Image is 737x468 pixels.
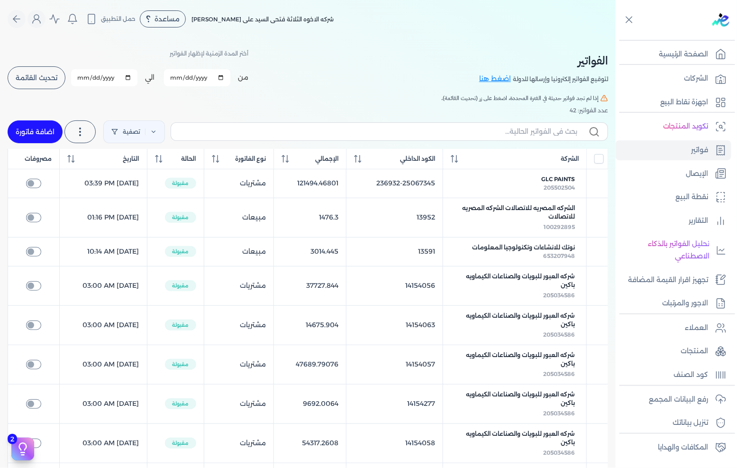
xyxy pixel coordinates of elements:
[472,243,575,252] span: نوتك للانشاءات وتكنولوجيا المعلومات
[676,191,709,203] p: نقطة البيع
[616,270,731,290] a: تجهيز اقرار القيمة المضافة
[543,449,575,456] span: 205034586
[25,155,52,163] span: مصروفات
[101,15,136,23] span: حمل التطبيق
[616,69,731,89] a: الشركات
[543,410,575,417] span: 205034586
[544,223,575,230] span: 100292895
[8,434,17,444] span: 2
[103,120,165,143] a: تصفية
[179,127,577,137] input: بحث في الفواتير الحالية...
[541,175,575,184] span: GLC Paints
[543,292,575,299] span: 205034586
[11,438,34,460] button: 2
[660,96,709,109] p: اجهزة نقاط البيع
[674,369,709,381] p: كود الصنف
[8,66,65,89] button: تحديث القائمة
[238,73,248,83] label: من
[616,92,731,112] a: اجهزة نقاط البيع
[689,215,709,227] p: التقارير
[543,370,575,377] span: 205034586
[455,351,575,368] span: شركه العبور للبويات والصناعات الكيماويه باكين
[628,274,709,286] p: تجهيز اقرار القيمة المضافة
[658,441,709,454] p: المكافات والهدايا
[616,211,731,231] a: التقارير
[479,74,513,84] a: اضغط هنا
[663,120,709,133] p: تكويد المنتجات
[155,16,180,22] span: مساعدة
[616,413,731,433] a: تنزيل بياناتك
[543,331,575,338] span: 205034586
[561,155,579,163] span: الشركة
[616,438,731,458] a: المكافات والهدايا
[649,394,709,406] p: رفع البيانات المجمع
[681,345,709,358] p: المنتجات
[616,365,731,385] a: كود الصنف
[659,48,709,61] p: الصفحة الرئيسية
[83,11,138,27] button: حمل التطبيق
[182,155,196,163] span: الحالة
[616,294,731,313] a: الاجور والمرتبات
[455,390,575,407] span: شركه العبور للبويات والصناعات الكيماويه باكين
[513,73,608,85] p: لتوقيع الفواتير إلكترونيا وإرسالها للدولة
[616,341,731,361] a: المنتجات
[685,322,709,334] p: العملاء
[8,120,63,143] a: اضافة فاتورة
[400,155,435,163] span: الكود الداخلي
[616,117,731,137] a: تكويد المنتجات
[170,47,248,60] p: أختر المدة الزمنية لإظهار الفواتير
[620,238,710,262] p: تحليل الفواتير بالذكاء الاصطناعي
[616,234,731,266] a: تحليل الفواتير بالذكاء الاصطناعي
[455,272,575,289] span: شركه العبور للبويات والصناعات الكيماويه باكين
[441,94,599,102] span: إذا لم تجد فواتير حديثة في الفترة المحددة، اضغط على زر (تحديث القائمة).
[712,13,729,27] img: logo
[191,16,334,23] span: شركه الاخوه الثلاثة فتحى السيد على [PERSON_NAME]
[315,155,338,163] span: الإجمالي
[16,74,57,81] span: تحديث القائمة
[544,184,575,191] span: 205502504
[455,430,575,447] span: شركه العبور للبويات والصناعات الكيماويه باكين
[616,140,731,160] a: فواتير
[684,73,709,85] p: الشركات
[145,73,155,83] label: الي
[616,390,731,410] a: رفع البيانات المجمع
[479,52,608,69] h2: الفواتير
[123,155,139,163] span: التاريخ
[543,252,575,259] span: 653207948
[140,10,186,28] div: مساعدة
[8,106,608,115] div: عدد الفواتير: 42
[692,144,709,156] p: فواتير
[662,297,709,310] p: الاجور والمرتبات
[673,417,709,429] p: تنزيل بياناتك
[455,312,575,329] span: شركه العبور للبويات والصناعات الكيماويه باكين
[455,204,575,221] span: الشركه المصريه للاتصالات الشركه المصريه للاتصالات
[616,164,731,184] a: الإيصال
[616,318,731,338] a: العملاء
[616,187,731,207] a: نقطة البيع
[686,168,709,180] p: الإيصال
[235,155,266,163] span: نوع الفاتورة
[616,45,731,64] a: الصفحة الرئيسية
